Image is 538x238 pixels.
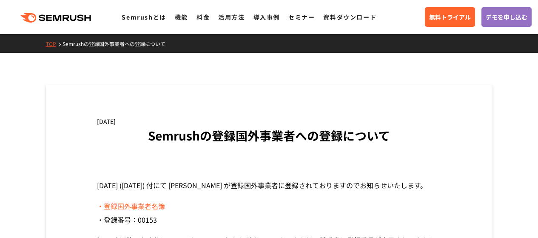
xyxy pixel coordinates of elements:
[288,13,315,21] a: セミナー
[425,7,475,27] a: 無料トライアル
[486,12,527,22] span: デモを申し込む
[175,13,188,21] a: 機能
[97,201,165,211] a: ・登録国外事業者名簿
[63,40,172,47] a: Semrushの登録国外事業者への登録について
[97,117,441,126] div: [DATE]
[196,13,210,21] a: 料金
[97,126,441,145] h1: Semrushの登録国外事業者への登録について
[97,213,441,227] li: ・登録番号：00153
[46,40,63,47] a: TOP
[392,154,424,162] iframe: X Post Button
[323,13,376,21] a: 資料ダウンロード
[97,180,441,191] p: [DATE] ([DATE]) 付にて [PERSON_NAME] が登録国外事業者に登録されておりますのでお知らせいたします。
[429,12,471,22] span: 無料トライアル
[253,13,280,21] a: 導入事例
[218,13,245,21] a: 活用方法
[481,7,532,27] a: デモを申し込む
[122,13,166,21] a: Semrushとは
